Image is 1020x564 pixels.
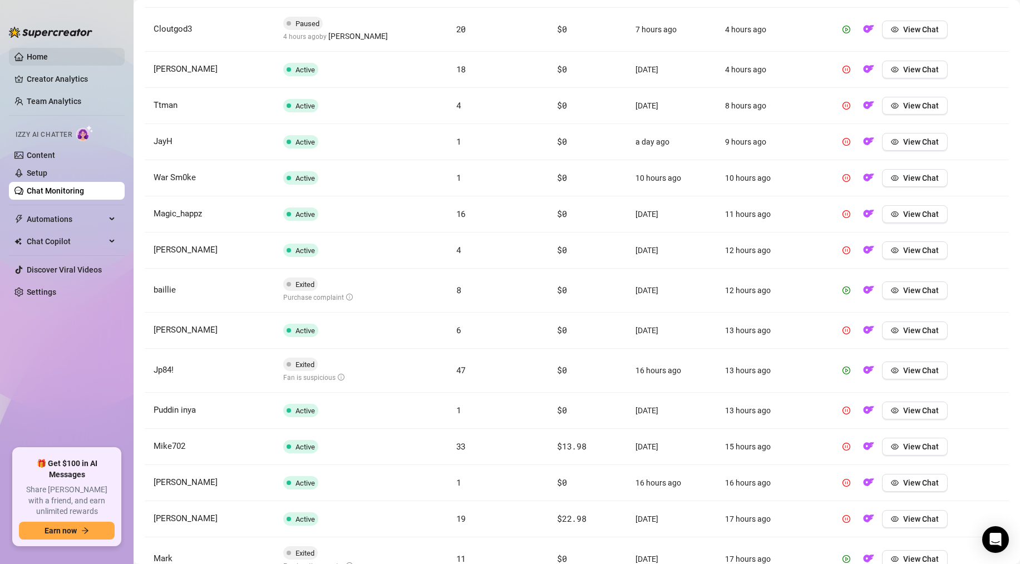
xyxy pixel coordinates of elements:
[716,160,829,196] td: 10 hours ago
[891,210,899,218] span: eye
[456,172,461,183] span: 1
[14,215,23,224] span: thunderbolt
[903,478,939,487] span: View Chat
[716,232,829,269] td: 12 hours ago
[295,246,315,255] span: Active
[627,232,716,269] td: [DATE]
[456,441,466,452] span: 33
[863,513,874,524] img: OF
[456,208,466,219] span: 16
[882,205,948,223] button: View Chat
[860,321,878,339] button: OF
[860,368,878,377] a: OF
[891,326,899,334] span: eye
[842,102,850,110] span: pause-circle
[14,238,22,245] img: Chat Copilot
[295,479,315,487] span: Active
[557,100,566,111] span: $0
[154,365,174,375] span: Jp84!
[842,515,850,523] span: pause-circle
[295,360,314,369] span: Exited
[154,24,192,34] span: Cloutgod3
[295,549,314,557] span: Exited
[557,244,566,255] span: $0
[338,374,344,380] span: info-circle
[456,364,466,375] span: 47
[283,33,388,41] span: 4 hours ago by
[903,246,939,255] span: View Chat
[842,174,850,182] span: pause-circle
[557,284,566,295] span: $0
[882,133,948,151] button: View Chat
[842,210,850,218] span: pause-circle
[557,553,566,564] span: $0
[283,294,353,301] span: Purchase complaint
[295,210,315,219] span: Active
[860,328,878,337] a: OF
[891,367,899,374] span: eye
[328,30,388,42] span: [PERSON_NAME]
[842,443,850,451] span: pause-circle
[860,438,878,456] button: OF
[882,438,948,456] button: View Chat
[903,210,939,219] span: View Chat
[456,136,461,147] span: 1
[557,477,566,488] span: $0
[882,97,948,115] button: View Chat
[456,404,461,415] span: 1
[557,513,586,524] span: $22.98
[860,205,878,223] button: OF
[860,27,878,36] a: OF
[882,402,948,419] button: View Chat
[891,407,899,414] span: eye
[860,288,878,297] a: OF
[863,63,874,75] img: OF
[557,63,566,75] span: $0
[903,65,939,74] span: View Chat
[19,458,115,480] span: 🎁 Get $100 in AI Messages
[716,88,829,124] td: 8 hours ago
[842,286,850,294] span: play-circle
[863,172,874,183] img: OF
[882,474,948,492] button: View Chat
[27,210,106,228] span: Automations
[716,124,829,160] td: 9 hours ago
[154,441,185,451] span: Mike702
[891,174,899,182] span: eye
[154,405,196,415] span: Puddin inya
[154,513,218,523] span: [PERSON_NAME]
[716,8,829,52] td: 4 hours ago
[891,102,899,110] span: eye
[842,555,850,563] span: play-circle
[842,407,850,414] span: pause-circle
[295,326,315,335] span: Active
[891,138,899,146] span: eye
[456,324,461,335] span: 6
[557,364,566,375] span: $0
[903,174,939,182] span: View Chat
[903,101,939,110] span: View Chat
[627,196,716,232] td: [DATE]
[295,280,314,289] span: Exited
[863,553,874,564] img: OF
[860,408,878,417] a: OF
[716,349,829,393] td: 13 hours ago
[154,553,173,563] span: Mark
[557,136,566,147] span: $0
[860,67,878,76] a: OF
[627,160,716,196] td: 10 hours ago
[627,269,716,313] td: [DATE]
[27,169,47,177] a: Setup
[882,510,948,528] button: View Chat
[627,52,716,88] td: [DATE]
[891,479,899,487] span: eye
[860,510,878,528] button: OF
[627,124,716,160] td: a day ago
[882,169,948,187] button: View Chat
[557,23,566,34] span: $0
[557,404,566,415] span: $0
[456,284,461,295] span: 8
[716,52,829,88] td: 4 hours ago
[27,70,116,88] a: Creator Analytics
[627,88,716,124] td: [DATE]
